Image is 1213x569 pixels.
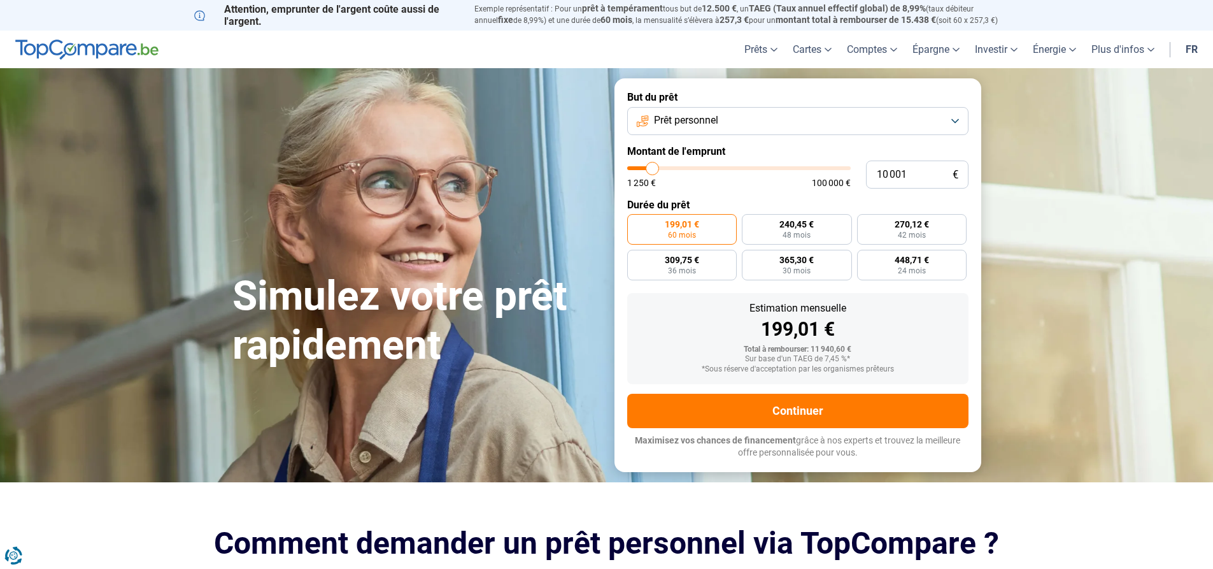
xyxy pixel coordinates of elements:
span: 1 250 € [627,178,656,187]
a: Cartes [785,31,839,68]
div: Estimation mensuelle [637,303,958,313]
a: Épargne [905,31,967,68]
img: TopCompare [15,40,159,60]
span: 270,12 € [895,220,929,229]
span: 48 mois [783,231,811,239]
a: Comptes [839,31,905,68]
p: Attention, emprunter de l'argent coûte aussi de l'argent. [194,3,459,27]
label: Montant de l'emprunt [627,145,968,157]
span: € [953,169,958,180]
span: 309,75 € [665,256,699,264]
span: 199,01 € [665,220,699,229]
span: 36 mois [668,267,696,275]
span: 60 mois [668,231,696,239]
span: 448,71 € [895,256,929,264]
label: Durée du prêt [627,199,968,211]
p: grâce à nos experts et trouvez la meilleure offre personnalisée pour vous. [627,435,968,459]
a: Investir [967,31,1025,68]
button: Prêt personnel [627,107,968,135]
span: 24 mois [898,267,926,275]
span: 257,3 € [720,15,749,25]
span: fixe [498,15,513,25]
span: 42 mois [898,231,926,239]
h1: Simulez votre prêt rapidement [232,272,599,370]
span: TAEG (Taux annuel effectif global) de 8,99% [749,3,926,13]
span: montant total à rembourser de 15.438 € [776,15,936,25]
span: 100 000 € [812,178,851,187]
div: *Sous réserve d'acceptation par les organismes prêteurs [637,365,958,374]
span: prêt à tempérament [582,3,663,13]
span: 30 mois [783,267,811,275]
div: Total à rembourser: 11 940,60 € [637,345,958,354]
div: 199,01 € [637,320,958,339]
span: 365,30 € [779,256,814,264]
label: But du prêt [627,91,968,103]
a: Prêts [737,31,785,68]
p: Exemple représentatif : Pour un tous but de , un (taux débiteur annuel de 8,99%) et une durée de ... [474,3,1019,26]
a: Plus d'infos [1084,31,1162,68]
span: 60 mois [600,15,632,25]
a: fr [1178,31,1205,68]
span: Maximisez vos chances de financement [635,435,796,445]
span: 12.500 € [702,3,737,13]
div: Sur base d'un TAEG de 7,45 %* [637,355,958,364]
button: Continuer [627,394,968,428]
a: Énergie [1025,31,1084,68]
span: 240,45 € [779,220,814,229]
h2: Comment demander un prêt personnel via TopCompare ? [194,526,1019,561]
span: Prêt personnel [654,113,718,127]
